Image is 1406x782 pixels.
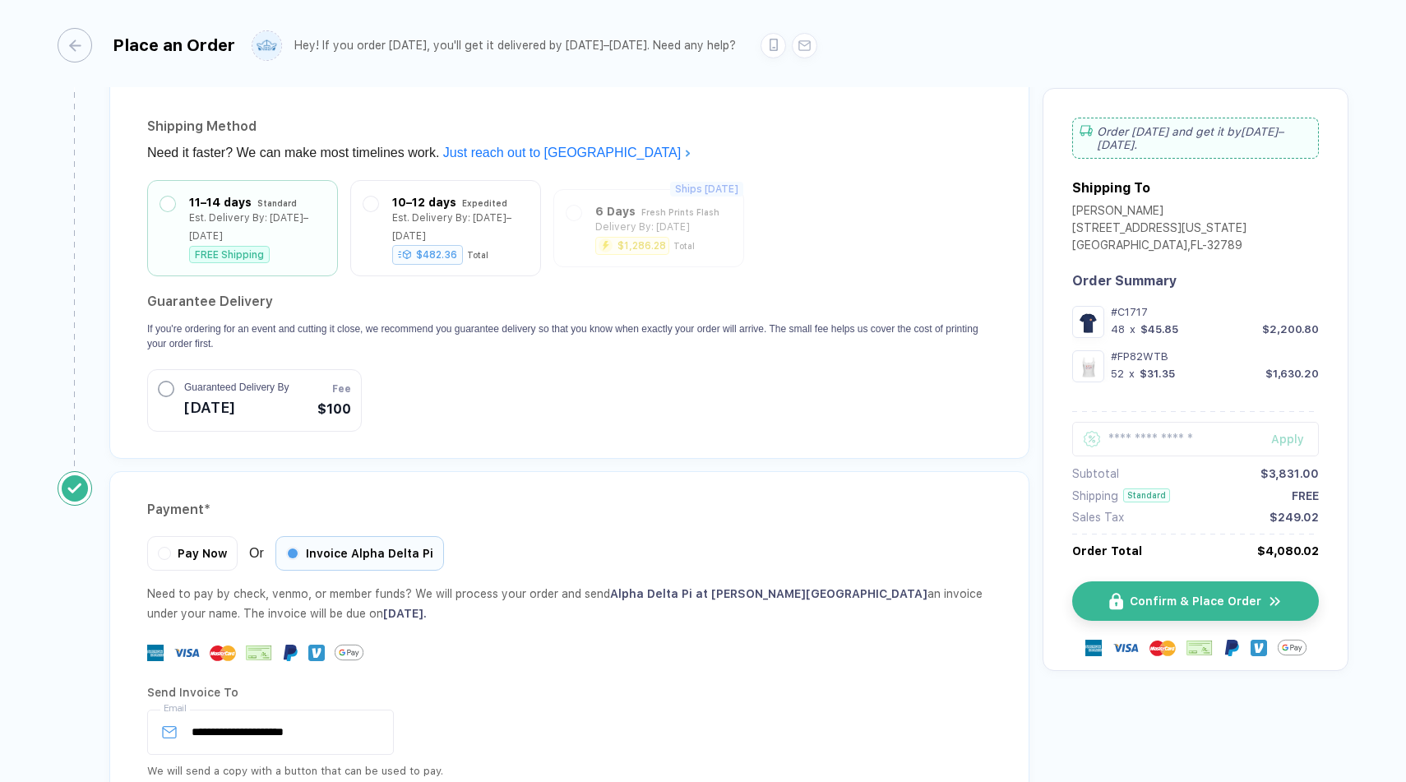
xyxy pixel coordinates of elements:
[1260,467,1319,480] div: $3,831.00
[1251,422,1319,456] button: Apply
[335,638,363,667] img: GPay
[462,194,507,212] div: Expedited
[1127,368,1136,380] div: x
[1072,544,1142,558] div: Order Total
[1271,433,1319,446] div: Apply
[1072,118,1319,159] div: Order [DATE] and get it by [DATE]–[DATE] .
[308,645,325,661] img: Venmo
[610,587,927,600] span: Alpha Delta Pi at [PERSON_NAME][GEOGRAPHIC_DATA]
[1076,354,1100,378] img: 25255631-cb30-4cde-a019-016605c2a3d9_nt_front_1759362572435.jpg
[252,31,281,60] img: user profile
[1262,323,1319,335] div: $2,200.80
[1111,306,1319,318] div: #C1717
[147,584,992,623] div: Need to pay by check, venmo, or member funds? We will process your order and send an invoice unde...
[189,209,325,245] div: Est. Delivery By: [DATE]–[DATE]
[147,679,992,706] div: Send Invoice To
[275,536,444,571] div: Invoice Alpha Delta Pi
[1072,273,1319,289] div: Order Summary
[1072,581,1319,621] button: iconConfirm & Place Ordericon
[317,400,351,419] span: $100
[184,380,289,395] span: Guaranteed Delivery By
[173,640,200,666] img: visa
[332,382,351,396] span: Fee
[113,35,235,55] div: Place an Order
[1186,640,1213,656] img: cheque
[1278,633,1307,662] img: GPay
[1109,593,1123,610] img: icon
[1292,489,1319,502] div: FREE
[178,547,227,560] span: Pay Now
[1128,323,1137,335] div: x
[1223,640,1240,656] img: Paypal
[147,536,238,571] div: Pay Now
[147,645,164,661] img: express
[1140,323,1178,335] div: $45.85
[1130,595,1261,608] span: Confirm & Place Order
[1072,489,1118,502] div: Shipping
[147,761,992,781] div: We will send a copy with a button that can be used to pay.
[294,39,736,53] div: Hey! If you order [DATE], you'll get it delivered by [DATE]–[DATE]. Need any help?
[1076,310,1100,334] img: 4e63c7b6-b41e-41c6-8887-ce790d49f7cc_nt_front_1759362833765.jpg
[306,547,433,560] span: Invoice Alpha Delta Pi
[1149,635,1176,661] img: master-card
[1112,635,1139,661] img: visa
[1268,594,1283,609] img: icon
[147,536,444,571] div: Or
[147,497,992,523] div: Payment
[1085,640,1102,656] img: express
[246,645,272,661] img: cheque
[147,140,992,166] div: Need it faster? We can make most timelines work.
[467,250,488,260] div: Total
[160,193,325,263] div: 11–14 days StandardEst. Delivery By: [DATE]–[DATE]FREE Shipping
[392,209,528,245] div: Est. Delivery By: [DATE]–[DATE]
[282,645,298,661] img: Paypal
[1140,368,1175,380] div: $31.35
[392,245,463,265] div: $482.36
[1111,350,1319,363] div: #FP82WTB
[1072,467,1119,480] div: Subtotal
[443,146,691,160] a: Just reach out to [GEOGRAPHIC_DATA]
[1270,511,1319,524] div: $249.02
[1111,368,1124,380] div: 52
[189,246,270,263] div: FREE Shipping
[1111,323,1125,335] div: 48
[1265,368,1319,380] div: $1,630.20
[1257,544,1319,558] div: $4,080.02
[392,193,456,211] div: 10–12 days
[363,193,528,263] div: 10–12 days ExpeditedEst. Delivery By: [DATE]–[DATE]$482.36Total
[257,194,297,212] div: Standard
[147,369,362,432] button: Guaranteed Delivery By[DATE]Fee$100
[147,289,992,315] h2: Guarantee Delivery
[1251,640,1267,656] img: Venmo
[147,113,992,140] div: Shipping Method
[1072,180,1150,196] div: Shipping To
[1072,238,1246,256] div: [GEOGRAPHIC_DATA] , FL - 32789
[189,193,252,211] div: 11–14 days
[1072,204,1246,221] div: [PERSON_NAME]
[383,607,427,620] span: [DATE] .
[1123,488,1170,502] div: Standard
[210,640,236,666] img: master-card
[184,395,289,421] span: [DATE]
[147,322,992,351] p: If you're ordering for an event and cutting it close, we recommend you guarantee delivery so that...
[1072,511,1124,524] div: Sales Tax
[1072,221,1246,238] div: [STREET_ADDRESS][US_STATE]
